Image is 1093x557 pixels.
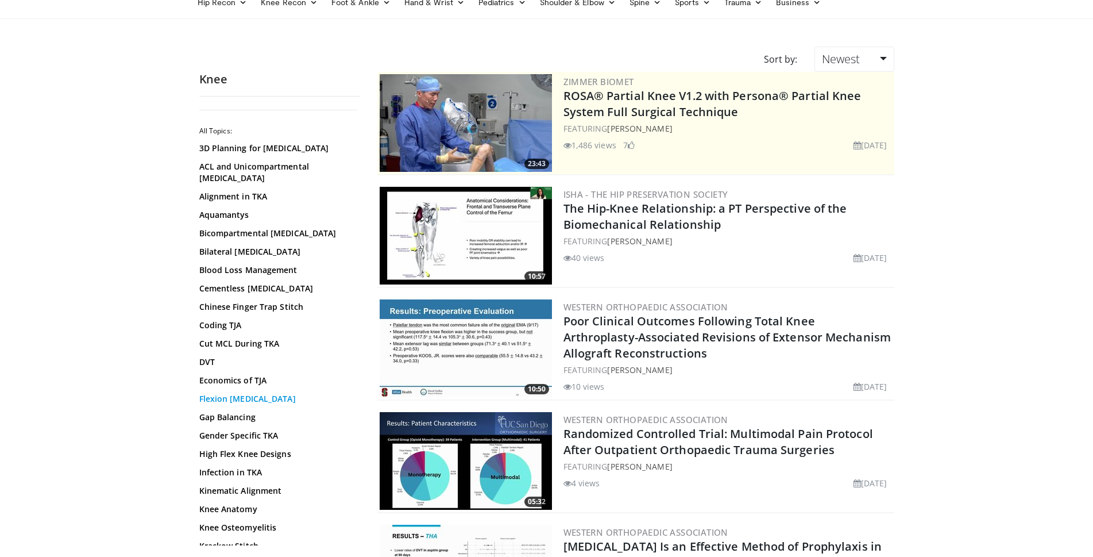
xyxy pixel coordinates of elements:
a: Poor Clinical Outcomes Following Total Knee Arthroplasty-Associated Revisions of Extensor Mechani... [563,313,891,361]
a: 23:43 [380,74,552,172]
a: [PERSON_NAME] [607,461,672,472]
a: Western Orthopaedic Association [563,301,728,313]
li: 1,486 views [563,139,616,151]
a: Bilateral [MEDICAL_DATA] [199,246,354,258]
div: FEATURING [563,122,892,135]
a: Economics of TJA [199,375,354,386]
li: 10 views [563,381,605,393]
a: [PERSON_NAME] [607,236,672,247]
a: Cut MCL During TKA [199,338,354,349]
li: [DATE] [853,381,887,393]
img: 99b1778f-d2b2-419a-8659-7269f4b428ba.300x170_q85_crop-smart_upscale.jpg [380,74,552,172]
a: 10:57 [380,187,552,285]
div: FEATURING [563,364,892,376]
a: Coding TJA [199,320,354,331]
a: The Hip-Knee Relationship: a PT Perspective of the Biomechanical Relationship [563,201,847,232]
a: Infection in TKA [199,467,354,478]
img: e46116f7-ee5d-4342-97bf-9e70fac83bcf.300x170_q85_crop-smart_upscale.jpg [380,412,552,510]
a: 3D Planning for [MEDICAL_DATA] [199,143,354,154]
a: Gap Balancing [199,412,354,423]
a: Knee Anatomy [199,504,354,515]
a: Zimmer Biomet [563,76,634,87]
a: Flexion [MEDICAL_DATA] [199,393,354,405]
li: 4 views [563,477,600,489]
a: Newest [814,47,894,72]
a: Kinematic Alignment [199,485,354,497]
a: Alignment in TKA [199,191,354,202]
li: 7 [623,139,635,151]
a: Western Orthopaedic Association [563,414,728,425]
a: 05:32 [380,412,552,510]
a: DVT [199,356,354,368]
a: Knee Osteomyelitis [199,522,354,533]
a: Cementless [MEDICAL_DATA] [199,283,354,294]
a: Aquamantys [199,209,354,221]
a: Chinese Finger Trap Stitch [199,301,354,313]
img: b97f3ed8-2ebe-473e-92c1-7a4e387d9769.300x170_q85_crop-smart_upscale.jpg [380,299,552,397]
a: Krackow Stitch [199,540,354,552]
a: Randomized Controlled Trial: Multimodal Pain Protocol After Outpatient Orthopaedic Trauma Surgeries [563,426,873,458]
a: ISHA - The Hip Preservation Society [563,189,728,200]
li: [DATE] [853,477,887,489]
a: Bicompartmental [MEDICAL_DATA] [199,228,354,239]
h2: All Topics: [199,126,357,136]
a: [PERSON_NAME] [607,123,672,134]
div: FEATURING [563,460,892,473]
li: [DATE] [853,139,887,151]
img: 292c1307-4274-4cce-a4ae-b6cd8cf7e8aa.300x170_q85_crop-smart_upscale.jpg [380,187,552,285]
a: ACL and Unicompartmental [MEDICAL_DATA] [199,161,354,184]
h2: Knee [199,72,360,87]
a: Blood Loss Management [199,264,354,276]
a: ROSA® Partial Knee V1.2 with Persona® Partial Knee System Full Surgical Technique [563,88,862,120]
li: 40 views [563,252,605,264]
span: Newest [822,51,860,67]
a: [PERSON_NAME] [607,364,672,375]
li: [DATE] [853,252,887,264]
span: 10:50 [524,384,549,394]
a: High Flex Knee Designs [199,448,354,460]
span: 23:43 [524,159,549,169]
span: 05:32 [524,497,549,507]
span: 10:57 [524,271,549,282]
div: Sort by: [755,47,806,72]
a: 10:50 [380,299,552,397]
a: Western Orthopaedic Association [563,527,728,538]
div: FEATURING [563,235,892,247]
a: Gender Specific TKA [199,430,354,441]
